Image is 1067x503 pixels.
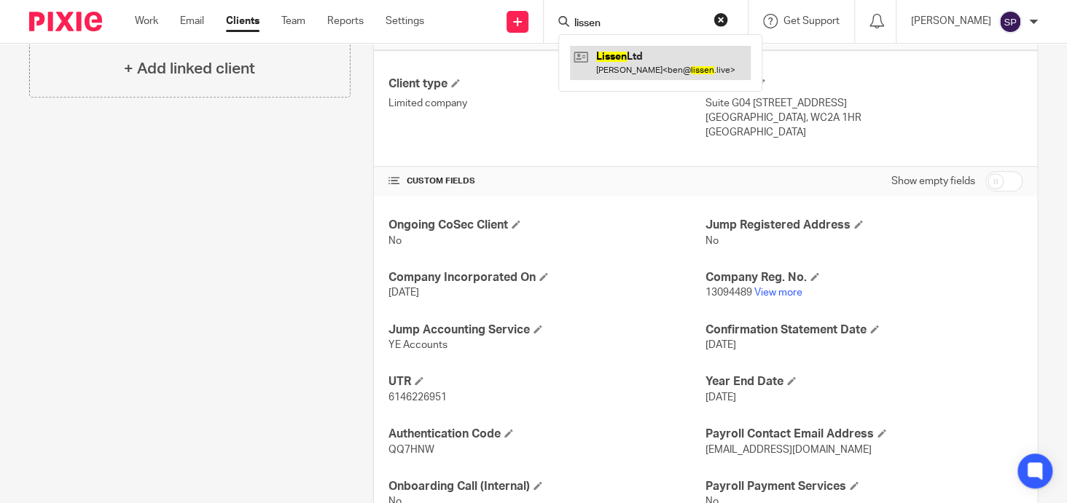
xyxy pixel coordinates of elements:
a: Clients [226,14,259,28]
span: [DATE] [388,288,419,298]
p: [GEOGRAPHIC_DATA] [706,125,1023,140]
h4: Client type [388,76,706,92]
img: Pixie [29,12,102,31]
h4: Confirmation Statement Date [706,322,1023,338]
span: [EMAIL_ADDRESS][DOMAIN_NAME] [706,445,872,455]
h4: Company Incorporated On [388,270,706,285]
a: Work [135,14,158,28]
h4: Jump Registered Address [706,218,1023,233]
h4: CUSTOM FIELDS [388,175,706,187]
span: [DATE] [706,340,736,350]
h4: Ongoing CoSec Client [388,218,706,233]
h4: Company Reg. No. [706,270,1023,285]
h4: UTR [388,374,706,389]
p: [GEOGRAPHIC_DATA], WC2A 1HR [706,111,1023,125]
a: Settings [386,14,424,28]
h4: Payroll Contact Email Address [706,427,1023,442]
h4: Payroll Payment Services [706,479,1023,494]
h4: + Add linked client [124,58,255,80]
span: No [706,236,719,246]
span: No [388,236,402,246]
span: 6146226951 [388,392,447,403]
input: Search [573,17,704,31]
span: YE Accounts [388,340,447,350]
h4: Address [706,76,1023,92]
a: View more [754,288,802,298]
label: Show empty fields [891,174,975,189]
a: Team [281,14,305,28]
h4: Onboarding Call (Internal) [388,479,706,494]
p: [PERSON_NAME] [911,14,991,28]
span: 13094489 [706,288,752,298]
h4: Jump Accounting Service [388,322,706,338]
span: [DATE] [706,392,736,403]
h4: Year End Date [706,374,1023,389]
span: QQ7HNW [388,445,434,455]
span: Get Support [783,16,840,26]
h4: Authentication Code [388,427,706,442]
p: Suite G04 [STREET_ADDRESS] [706,96,1023,111]
p: Limited company [388,96,706,111]
a: Email [180,14,204,28]
a: Reports [327,14,364,28]
img: svg%3E [998,10,1022,33]
button: Clear [714,12,728,27]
